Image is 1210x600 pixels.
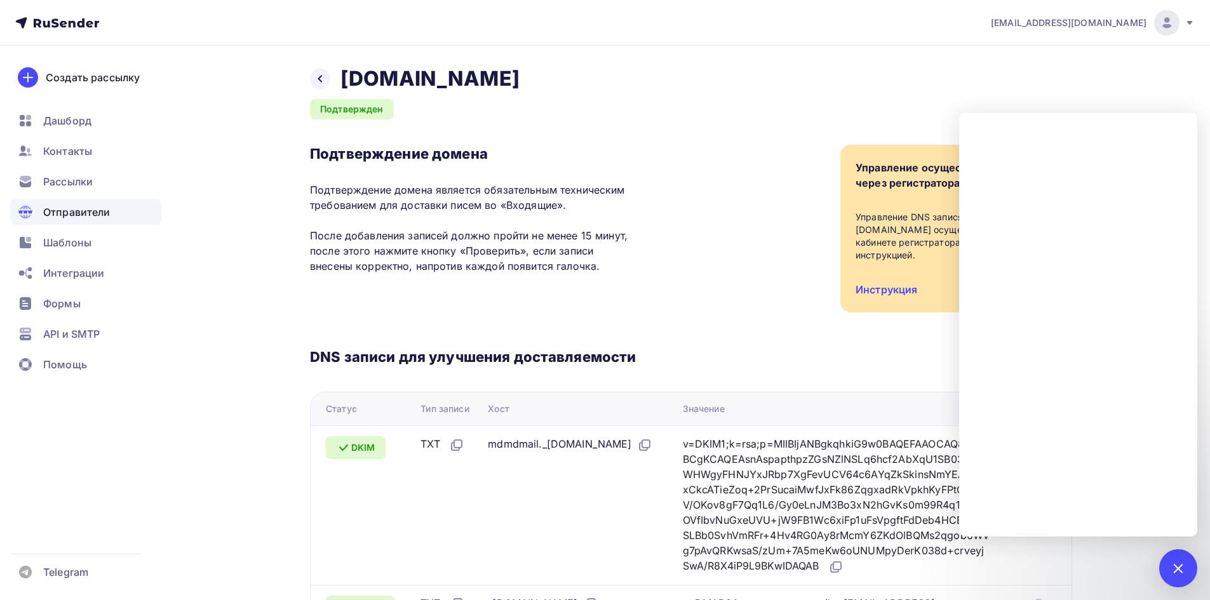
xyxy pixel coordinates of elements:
a: Инструкция [856,283,917,296]
span: Telegram [43,564,88,580]
span: Интеграции [43,265,104,281]
a: [EMAIL_ADDRESS][DOMAIN_NAME] [991,10,1195,36]
span: Шаблоны [43,235,91,250]
div: mdmdmail._[DOMAIN_NAME] [488,436,652,453]
div: Тип записи [420,403,469,415]
div: TXT [420,436,464,453]
span: Помощь [43,357,87,372]
h2: [DOMAIN_NAME] [340,66,520,91]
div: Значение [683,403,725,415]
span: Формы [43,296,81,311]
span: DKIM [351,441,375,454]
span: Отправители [43,204,111,220]
span: Рассылки [43,174,93,189]
a: Шаблоны [10,230,161,255]
a: Отправители [10,199,161,225]
span: [EMAIL_ADDRESS][DOMAIN_NAME] [991,17,1146,29]
h3: DNS записи для улучшения доставляемости [310,348,636,368]
a: Дашборд [10,108,161,133]
span: Дашборд [43,113,91,128]
div: Хост [488,403,509,415]
div: Статус [326,403,357,415]
div: Управление осуществляется через регистратора [856,160,1008,190]
span: API и SMTP [43,326,100,342]
a: Формы [10,291,161,316]
div: Подтвержден [310,99,394,119]
p: Подтверждение домена является обязательным техническим требованием для доставки писем во «Входящи... [310,182,636,274]
div: Управление DNS записями домена [DOMAIN_NAME] осуществляется в личном кабинете регистратора, ознак... [856,211,1057,262]
div: Создать рассылку [46,70,140,85]
a: Контакты [10,138,161,164]
h3: Подтверждение домена [310,145,636,163]
div: v=DKIM1;k=rsa;p=MIIBIjANBgkqhkiG9w0BAQEFAAOCAQ8AMIIBCgKCAQEAsnAspapthpzZGsNZlNSLq6hcf2AbXqU1SB03G... [683,436,990,575]
a: Рассылки [10,169,161,194]
span: Контакты [43,143,92,159]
